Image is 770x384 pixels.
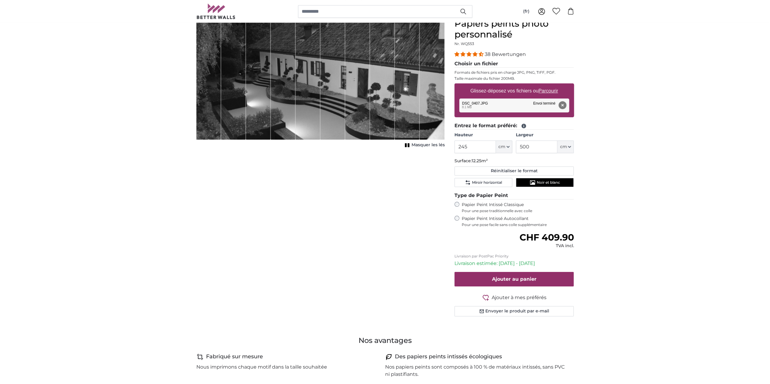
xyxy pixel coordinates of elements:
button: Masquer les lés [403,141,445,149]
span: cm [498,144,505,150]
span: 38 Bewertungen [485,51,526,57]
button: cm [557,140,574,153]
span: cm [560,144,567,150]
p: Formats de fichiers pris en charge JPG, PNG, TIFF, PDF. [454,70,574,75]
span: Ajouter au panier [492,276,536,282]
label: Hauteur [454,132,512,138]
p: Surface: [454,158,574,164]
span: Pour une pose facile sans colle supplémentaire [462,222,574,227]
button: Noir et blanc [516,178,574,187]
p: Nos papiers peints sont composés à 100 % de matériaux intissés, sans PVC ni plastifiants. [385,363,569,378]
span: 12.25m² [472,158,488,163]
h1: Papiers peints photo personnalisé [454,18,574,40]
u: Parcourir [538,88,558,93]
button: Ajouter à mes préférés [454,294,574,301]
label: Papier Peint Intissé Classique [462,202,574,213]
legend: Entrez le format préféré: [454,122,574,130]
span: 4.34 stars [454,51,485,57]
legend: Type de Papier Peint [454,192,574,199]
span: Noir et blanc [537,180,560,185]
button: Ajouter au panier [454,272,574,286]
label: Glissez-déposez vos fichiers ou [468,85,560,97]
p: Livraison estimée: [DATE] - [DATE] [454,260,574,267]
legend: Choisir un fichier [454,60,574,68]
label: Largeur [516,132,574,138]
button: cm [496,140,512,153]
span: Miroir horizontal [472,180,502,185]
h3: Nos avantages [196,336,574,345]
h4: Des papiers peints intissés écologiques [395,353,502,361]
p: Livraison par PostPac Priority [454,254,574,259]
button: Envoyer le produit par e-mail [454,306,574,316]
button: (fr) [518,6,534,17]
p: Nous imprimons chaque motif dans la taille souhaitée [196,363,327,371]
p: Taille maximale du fichier 200MB. [454,76,574,81]
button: Miroir horizontal [454,178,512,187]
span: Nr. WQ553 [454,41,474,46]
span: Ajouter à mes préférés [492,294,546,301]
div: TVA incl. [519,243,574,249]
div: 1 of 1 [196,18,445,149]
span: Pour une pose traditionnelle avec colle [462,208,574,213]
label: Papier Peint Intissé Autocollant [462,216,574,227]
span: CHF 409.90 [519,232,574,243]
img: Betterwalls [196,4,236,19]
button: Réinitialiser le format [454,166,574,176]
span: Masquer les lés [411,142,445,148]
h4: Fabriqué sur mesure [206,353,263,361]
